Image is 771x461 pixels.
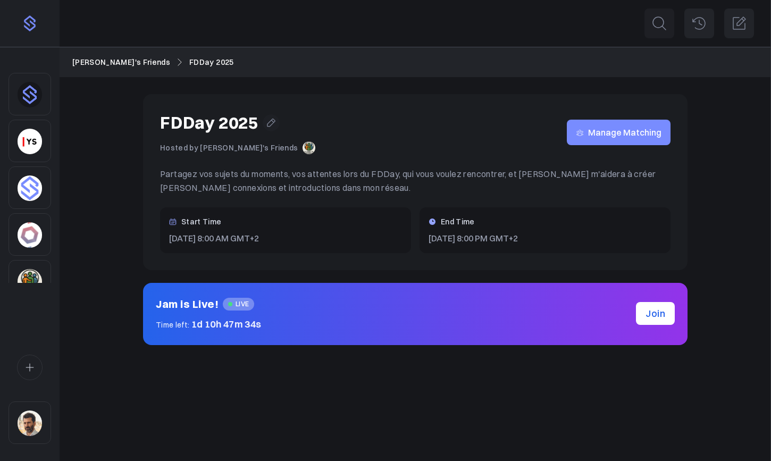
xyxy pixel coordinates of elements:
h3: Start Time [181,216,222,228]
a: Manage Matching [567,120,671,145]
span: Time left: [156,320,190,330]
img: 3pj2efuqyeig3cua8agrd6atck9r [18,269,42,295]
img: sqr4epb0z8e5jm577i6jxqftq3ng [18,410,42,436]
h1: FDDay 2025 [160,111,258,135]
span: 1d 10h 47m 34s [191,318,262,330]
p: [DATE] 8:00 PM GMT+2 [428,232,662,245]
img: dhnou9yomun9587rl8johsq6w6vr [18,82,42,107]
img: 4sptar4mobdn0q43dsu7jy32kx6j [18,175,42,201]
img: purple-logo-18f04229334c5639164ff563510a1dba46e1211543e89c7069427642f6c28bac.png [21,15,38,32]
a: FDDay 2025 [189,56,234,68]
span: LIVE [223,298,254,311]
a: [PERSON_NAME]'s Friends [72,56,170,68]
a: Join [636,302,675,325]
img: 4hc3xb4og75h35779zhp6duy5ffo [18,222,42,248]
p: [DATE] 8:00 AM GMT+2 [169,232,403,245]
p: Hosted by [PERSON_NAME]'s Friends [160,142,298,154]
h3: End Time [441,216,475,228]
img: 3pj2efuqyeig3cua8agrd6atck9r [303,141,315,154]
p: Partagez vos sujets du moments, vos attentes lors du FDDay, qui vous voulez rencontrer, et [PERSO... [160,167,671,195]
h2: Jam is Live! [156,296,219,313]
nav: Breadcrumb [72,56,758,68]
img: yorkseed.co [18,129,42,154]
